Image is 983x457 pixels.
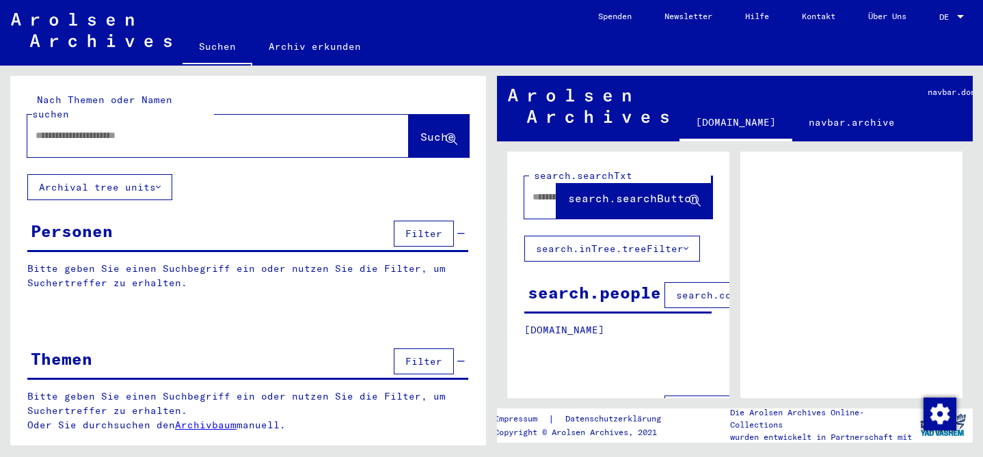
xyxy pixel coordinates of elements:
[494,412,677,426] div: |
[917,408,969,442] img: yv_logo.png
[524,236,700,262] button: search.inTree.treeFilter
[556,176,712,219] button: search.searchButton
[528,280,661,305] div: search.people
[394,348,454,374] button: Filter
[27,389,469,432] p: Bitte geben Sie einen Suchbegriff ein oder nutzen Sie die Filter, um Suchertreffer zu erhalten. O...
[394,221,454,247] button: Filter
[568,191,698,205] span: search.searchButton
[252,30,377,63] a: Archiv erkunden
[32,94,172,120] mat-label: Nach Themen oder Namen suchen
[405,355,442,368] span: Filter
[528,393,661,418] div: search.topics
[494,412,548,426] a: Impressum
[508,89,669,123] img: Arolsen_neg.svg
[924,398,956,430] img: Zustimmung ändern
[939,12,954,22] span: DE
[679,106,792,141] a: [DOMAIN_NAME]
[405,227,442,240] span: Filter
[31,219,113,243] div: Personen
[27,174,172,200] button: Archival tree units
[11,13,172,47] img: Arolsen_neg.svg
[664,396,847,421] button: search.columnFilter.filter
[534,169,632,182] mat-label: search.searchTxt
[524,323,712,337] p: [DOMAIN_NAME]
[792,106,911,139] a: navbar.archive
[409,115,469,157] button: Suche
[554,412,677,426] a: Datenschutzerklärung
[27,262,468,290] p: Bitte geben Sie einen Suchbegriff ein oder nutzen Sie die Filter, um Suchertreffer zu erhalten.
[183,30,252,66] a: Suchen
[420,130,455,143] span: Suche
[664,282,847,308] button: search.columnFilter.filter
[494,426,677,439] p: Copyright © Arolsen Archives, 2021
[175,419,237,431] a: Archivbaum
[730,431,913,443] p: wurden entwickelt in Partnerschaft mit
[676,289,835,301] span: search.columnFilter.filter
[730,406,913,431] p: Die Arolsen Archives Online-Collections
[31,346,92,371] div: Themen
